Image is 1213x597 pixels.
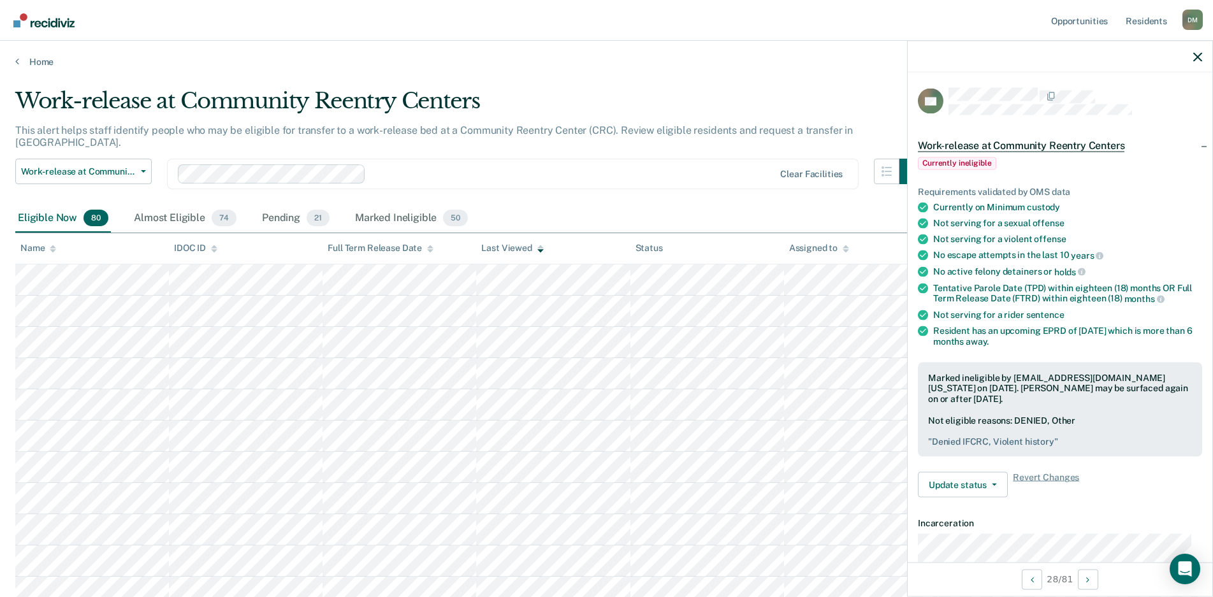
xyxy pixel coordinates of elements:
[1182,10,1203,30] button: Profile dropdown button
[780,169,843,180] div: Clear facilities
[259,205,332,233] div: Pending
[443,210,468,226] span: 50
[933,309,1202,320] div: Not serving for a rider
[789,243,849,254] div: Assigned to
[928,415,1192,447] div: Not eligible reasons: DENIED, Other
[918,472,1008,498] button: Update status
[20,243,56,254] div: Name
[21,166,136,177] span: Work-release at Community Reentry Centers
[908,125,1212,181] div: Work-release at Community Reentry CentersCurrently ineligible
[933,234,1202,245] div: Not serving for a violent
[933,282,1202,304] div: Tentative Parole Date (TPD) within eighteen (18) months OR Full Term Release Date (FTRD) within e...
[918,157,996,169] span: Currently ineligible
[1013,472,1079,498] span: Revert Changes
[928,372,1192,404] div: Marked ineligible by [EMAIL_ADDRESS][DOMAIN_NAME][US_STATE] on [DATE]. [PERSON_NAME] may be surfa...
[1034,234,1066,244] span: offense
[481,243,543,254] div: Last Viewed
[1022,569,1042,589] button: Previous Opportunity
[908,562,1212,596] div: 28 / 81
[1182,10,1203,30] div: D M
[15,124,853,148] p: This alert helps staff identify people who may be eligible for transfer to a work-release bed at ...
[212,210,236,226] span: 74
[933,266,1202,277] div: No active felony detainers or
[933,218,1202,229] div: Not serving for a sexual
[933,325,1202,347] div: Resident has an upcoming EPRD of [DATE] which is more than 6 months
[966,336,989,346] span: away.
[1071,250,1103,261] span: years
[933,202,1202,213] div: Currently on Minimum
[918,139,1124,152] span: Work-release at Community Reentry Centers
[1033,218,1064,228] span: offense
[1054,266,1086,277] span: holds
[1170,554,1200,584] div: Open Intercom Messenger
[1027,202,1060,212] span: custody
[636,243,663,254] div: Status
[1124,294,1165,304] span: months
[352,205,470,233] div: Marked Ineligible
[918,518,1202,529] dt: Incarceration
[131,205,239,233] div: Almost Eligible
[13,13,75,27] img: Recidiviz
[15,88,925,124] div: Work-release at Community Reentry Centers
[307,210,330,226] span: 21
[918,186,1202,197] div: Requirements validated by OMS data
[933,250,1202,261] div: No escape attempts in the last 10
[928,436,1192,447] pre: " Denied IFCRC, Violent history "
[15,205,111,233] div: Eligible Now
[84,210,108,226] span: 80
[1026,309,1064,319] span: sentence
[15,56,1198,68] a: Home
[174,243,217,254] div: IDOC ID
[328,243,433,254] div: Full Term Release Date
[1078,569,1098,589] button: Next Opportunity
